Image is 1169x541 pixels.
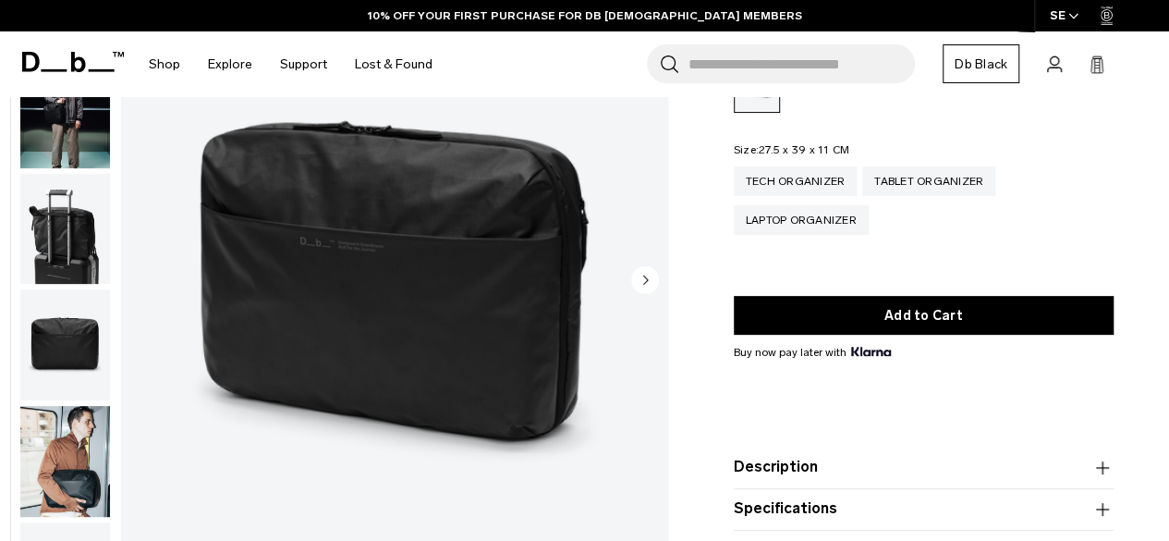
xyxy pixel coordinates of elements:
button: Ramverk Laptop Organizer 16" Black Out [19,56,111,169]
a: Db Black [943,44,1019,83]
span: 27.5 x 39 x 11 CM [759,143,849,156]
button: Specifications [734,498,1114,521]
a: Tablet Organizer [862,166,995,196]
img: Ramverk Laptop Organizer 16" Black Out [20,174,110,285]
button: Ramverk Laptop Organizer 16" Black Out [19,289,111,401]
button: Add to Cart [734,296,1114,335]
a: Lost & Found [355,31,432,97]
a: Explore [208,31,252,97]
button: Next slide [631,265,659,297]
legend: Size: [734,144,850,155]
span: Buy now pay later with [734,344,891,361]
a: Support [280,31,327,97]
a: 10% OFF YOUR FIRST PURCHASE FOR DB [DEMOGRAPHIC_DATA] MEMBERS [368,7,802,24]
a: Tech Organizer [734,166,858,196]
img: Ramverk Laptop Organizer 16" Black Out [20,406,110,517]
button: Ramverk Laptop Organizer 16" Black Out [19,405,111,518]
button: Description [734,457,1114,479]
button: Ramverk Laptop Organizer 16" Black Out [19,173,111,286]
a: Shop [149,31,180,97]
img: {"height" => 20, "alt" => "Klarna"} [851,347,891,356]
img: Ramverk Laptop Organizer 16" Black Out [20,289,110,400]
a: Laptop Organizer [734,205,869,235]
nav: Main Navigation [135,31,446,97]
img: Ramverk Laptop Organizer 16" Black Out [20,57,110,168]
